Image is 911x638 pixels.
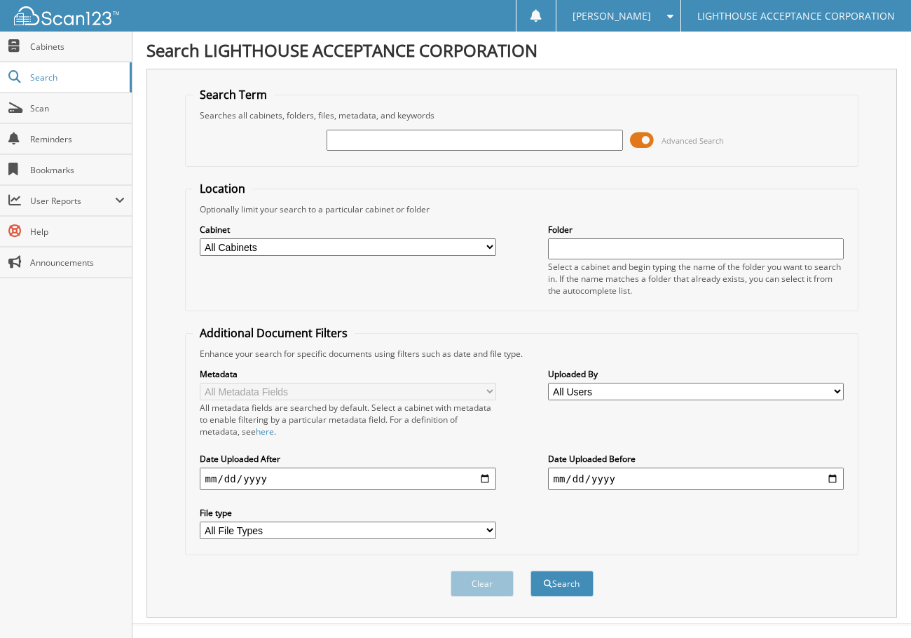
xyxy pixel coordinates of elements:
span: Reminders [30,133,125,145]
h1: Search LIGHTHOUSE ACCEPTANCE CORPORATION [146,39,897,62]
span: Search [30,72,123,83]
legend: Additional Document Filters [193,325,355,341]
span: User Reports [30,195,115,207]
input: start [200,468,496,490]
label: Folder [548,224,844,236]
input: end [548,468,844,490]
span: Scan [30,102,125,114]
label: Date Uploaded Before [548,453,844,465]
span: Announcements [30,257,125,269]
span: Cabinets [30,41,125,53]
div: Optionally limit your search to a particular cabinet or folder [193,203,851,215]
label: Cabinet [200,224,496,236]
a: here [256,426,274,437]
legend: Location [193,181,252,196]
span: Help [30,226,125,238]
img: scan123-logo-white.svg [14,6,119,25]
span: LIGHTHOUSE ACCEPTANCE CORPORATION [697,12,895,20]
label: Date Uploaded After [200,453,496,465]
label: File type [200,507,496,519]
label: Metadata [200,368,496,380]
div: Searches all cabinets, folders, files, metadata, and keywords [193,109,851,121]
div: Select a cabinet and begin typing the name of the folder you want to search in. If the name match... [548,261,844,297]
label: Uploaded By [548,368,844,380]
legend: Search Term [193,87,274,102]
span: Bookmarks [30,164,125,176]
button: Clear [451,571,514,597]
button: Search [530,571,594,597]
div: Enhance your search for specific documents using filters such as date and file type. [193,348,851,360]
span: Advanced Search [662,135,724,146]
span: [PERSON_NAME] [573,12,651,20]
div: All metadata fields are searched by default. Select a cabinet with metadata to enable filtering b... [200,402,496,437]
